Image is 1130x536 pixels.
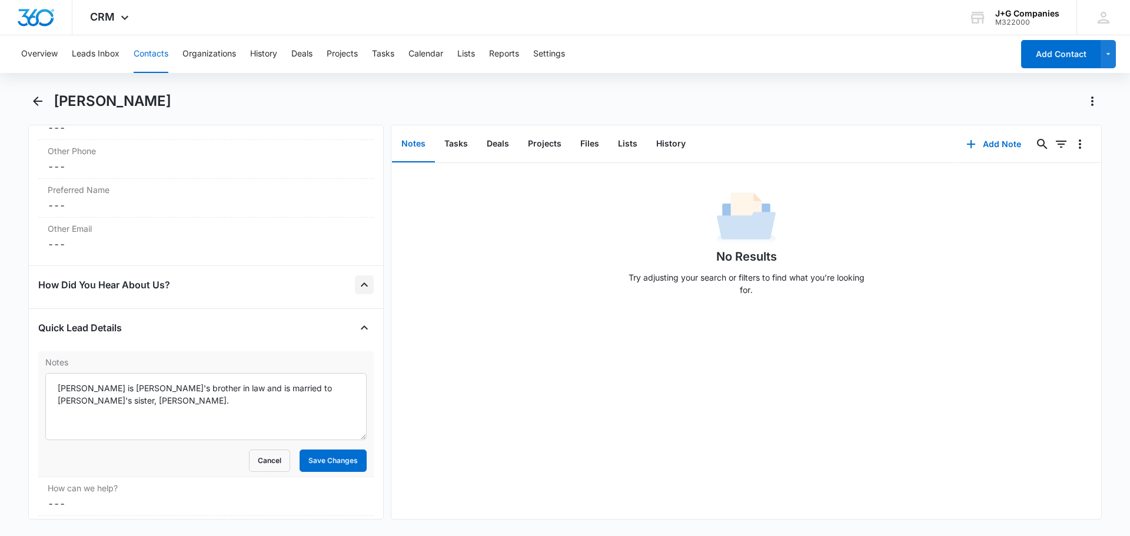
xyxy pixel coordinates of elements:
[48,145,364,157] label: Other Phone
[435,126,477,162] button: Tasks
[647,126,695,162] button: History
[995,18,1059,26] div: account id
[327,35,358,73] button: Projects
[1033,135,1052,154] button: Search...
[717,189,776,248] img: No Data
[623,271,870,296] p: Try adjusting your search or filters to find what you’re looking for.
[38,477,374,516] div: How can we help?---
[609,126,647,162] button: Lists
[355,275,374,294] button: Close
[48,198,364,212] dd: ---
[48,184,364,196] label: Preferred Name
[1052,135,1071,154] button: Filters
[48,222,364,235] label: Other Email
[955,130,1033,158] button: Add Note
[38,179,374,218] div: Preferred Name---
[408,35,443,73] button: Calendar
[54,92,171,110] h1: [PERSON_NAME]
[21,35,58,73] button: Overview
[28,92,46,111] button: Back
[355,318,374,337] button: Close
[291,35,313,73] button: Deals
[249,450,290,472] button: Cancel
[1021,40,1101,68] button: Add Contact
[72,35,119,73] button: Leads Inbox
[48,159,364,174] dd: ---
[134,35,168,73] button: Contacts
[45,356,367,368] label: Notes
[519,126,571,162] button: Projects
[48,482,364,494] label: How can we help?
[489,35,519,73] button: Reports
[90,11,115,23] span: CRM
[38,140,374,179] div: Other Phone---
[48,121,364,135] dd: ---
[182,35,236,73] button: Organizations
[392,126,435,162] button: Notes
[1083,92,1102,111] button: Actions
[250,35,277,73] button: History
[571,126,609,162] button: Files
[38,218,374,256] div: Other Email---
[38,321,122,335] h4: Quick Lead Details
[457,35,475,73] button: Lists
[372,35,394,73] button: Tasks
[48,497,364,511] dd: ---
[48,237,364,251] dd: ---
[995,9,1059,18] div: account name
[300,450,367,472] button: Save Changes
[45,373,367,440] textarea: [PERSON_NAME] is [PERSON_NAME]'s brother in law and is married to [PERSON_NAME]'s sister, [PERSON...
[716,248,777,265] h1: No Results
[38,278,170,292] h4: How Did You Hear About Us?
[533,35,565,73] button: Settings
[477,126,519,162] button: Deals
[1071,135,1089,154] button: Overflow Menu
